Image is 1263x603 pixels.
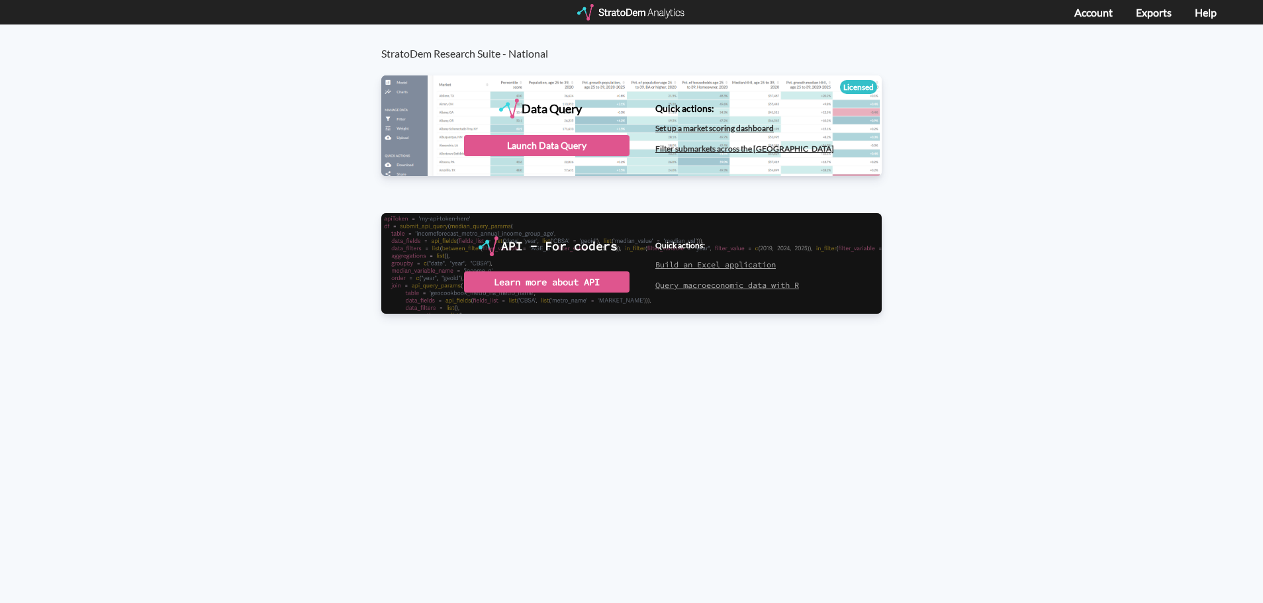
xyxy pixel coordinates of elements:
a: Account [1074,6,1113,19]
h4: Quick actions: [655,241,799,250]
a: Filter submarkets across the [GEOGRAPHIC_DATA] [655,144,834,154]
div: Licensed [840,80,877,94]
div: API - For coders [501,236,618,256]
a: Set up a market scoring dashboard [655,123,774,133]
div: Launch Data Query [464,135,630,156]
div: Learn more about API [464,271,630,293]
a: Exports [1136,6,1172,19]
div: Data Query [522,99,582,118]
a: Build an Excel application [655,259,776,269]
h4: Quick actions: [655,103,834,113]
a: Query macroeconomic data with R [655,280,799,290]
h3: StratoDem Research Suite - National [381,24,896,60]
a: Help [1195,6,1217,19]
